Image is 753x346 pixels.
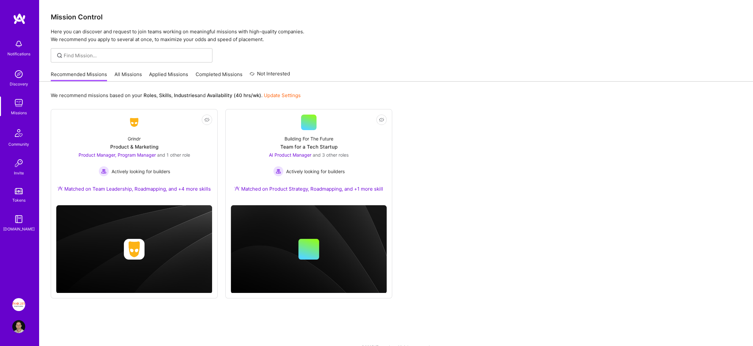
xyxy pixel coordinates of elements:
span: and 3 other roles [313,152,349,158]
b: Roles [144,92,156,98]
div: [DOMAIN_NAME] [3,226,35,232]
b: Skills [159,92,171,98]
img: logo [13,13,26,25]
div: Matched on Team Leadership, Roadmapping, and +4 more skills [58,185,211,192]
img: cover [231,205,387,294]
span: Actively looking for builders [286,168,345,175]
div: Product & Marketing [110,143,158,150]
a: Completed Missions [196,71,242,82]
span: Actively looking for builders [112,168,170,175]
img: Community [11,125,27,141]
img: cover [56,205,212,294]
div: Community [8,141,29,148]
img: tokens [15,188,23,194]
img: Ateam Purple Icon [58,186,63,191]
img: Company Logo [126,117,142,128]
img: guide book [12,213,25,226]
a: Update Settings [264,92,301,98]
span: and 1 other role [157,152,190,158]
div: Building For The Future [285,135,333,142]
a: Insight Partners: Data & AI - Sourcing [11,298,27,311]
i: icon SearchGrey [56,52,63,59]
div: Team for a Tech Startup [280,143,338,150]
a: Not Interested [250,70,290,82]
img: Invite [12,157,25,170]
span: AI Product Manager [269,152,311,158]
img: Insight Partners: Data & AI - Sourcing [12,298,25,311]
img: Ateam Purple Icon [234,186,240,191]
div: Tokens [12,197,26,204]
i: icon EyeClosed [379,117,384,122]
img: Actively looking for builders [99,166,109,176]
img: Company logo [124,239,145,260]
a: Applied Missions [149,71,188,82]
img: discovery [12,68,25,81]
a: All Missions [114,71,142,82]
p: We recommend missions based on your , , and . [51,92,301,99]
img: bell [12,38,25,50]
a: Recommended Missions [51,71,107,82]
img: User Avatar [12,320,25,333]
div: Invite [14,170,24,176]
h3: Mission Control [51,13,741,21]
b: Industries [174,92,197,98]
div: Missions [11,109,27,116]
input: Find Mission... [64,52,208,59]
img: teamwork [12,96,25,109]
a: Company LogoGrindrProduct & MarketingProduct Manager, Program Manager and 1 other roleActively lo... [56,115,212,200]
i: icon EyeClosed [204,117,210,122]
b: Availability (40 hrs/wk) [207,92,261,98]
div: Discovery [10,81,28,87]
div: Grindr [128,135,141,142]
div: Notifications [7,50,30,57]
div: Matched on Product Strategy, Roadmapping, and +1 more skill [234,185,383,192]
a: User Avatar [11,320,27,333]
span: Product Manager, Program Manager [79,152,156,158]
img: Actively looking for builders [273,166,284,176]
a: Building For The FutureTeam for a Tech StartupAI Product Manager and 3 other rolesActively lookin... [231,115,387,200]
p: Here you can discover and request to join teams working on meaningful missions with high-quality ... [51,28,741,43]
